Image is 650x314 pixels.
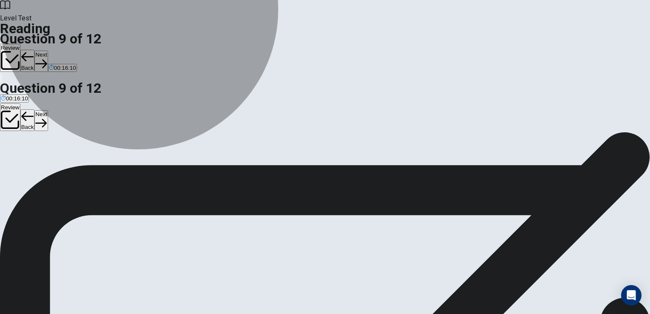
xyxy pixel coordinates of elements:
[34,110,48,131] button: Next
[54,65,76,71] span: 00:16:10
[48,64,77,72] button: 00:16:10
[34,51,48,71] button: Next
[20,109,35,131] button: Back
[6,95,28,102] span: 00:16:10
[621,285,641,305] div: Open Intercom Messenger
[20,50,35,72] button: Back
